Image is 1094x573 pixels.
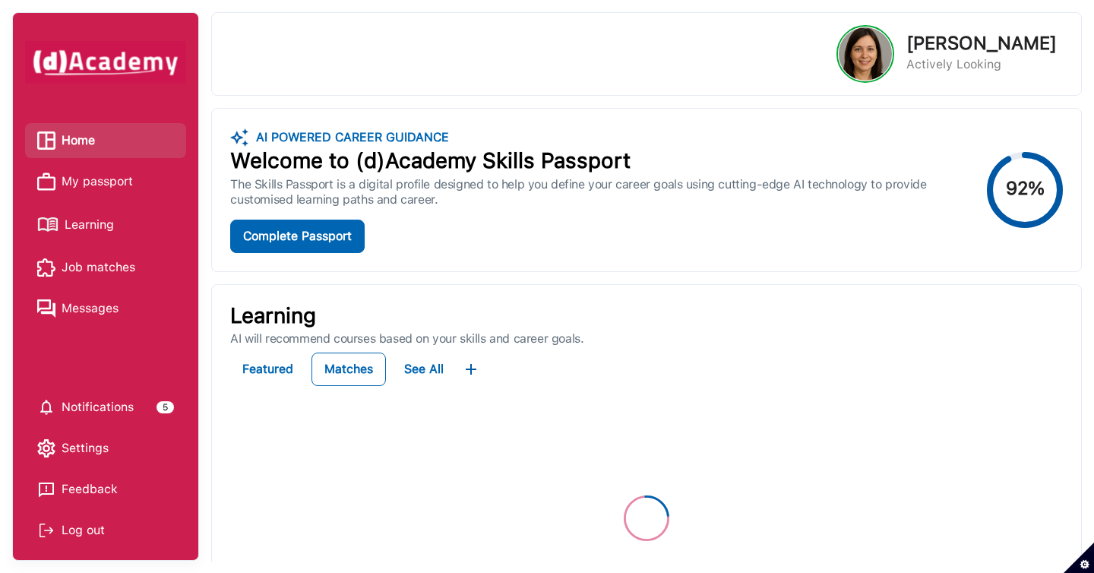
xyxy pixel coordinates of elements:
[37,211,58,238] img: Learning icon
[37,521,55,540] img: Log out
[37,256,174,279] a: Job matches iconJob matches
[230,220,365,253] button: Complete Passport
[1005,177,1044,199] text: 92%
[404,359,444,380] div: See All
[243,226,352,247] div: Complete Passport
[62,170,133,193] span: My passport
[37,173,55,191] img: My passport icon
[1064,543,1094,573] button: Set cookie preferences
[242,359,293,380] div: Featured
[311,353,386,386] button: Matches
[37,170,174,193] a: My passport iconMy passport
[248,127,449,148] div: AI POWERED CAREER GUIDANCE
[624,495,669,541] div: oval-loading
[25,41,186,84] img: dAcademy
[839,27,892,81] img: Profile
[37,129,174,152] a: Home iconHome
[37,211,174,238] a: Learning iconLearning
[906,34,1057,52] p: [PERSON_NAME]
[37,519,174,542] div: Log out
[62,256,135,279] span: Job matches
[230,331,1063,347] p: AI will recommend courses based on your skills and career goals.
[324,359,373,380] div: Matches
[230,148,981,174] div: Welcome to (d)Academy Skills Passport
[62,297,119,320] span: Messages
[62,437,109,460] span: Settings
[230,303,1063,329] p: Learning
[37,480,55,499] img: feedback
[230,353,305,386] button: Featured
[462,360,480,378] img: ...
[37,478,174,501] a: Feedback
[65,214,114,236] span: Learning
[37,439,55,457] img: setting
[37,297,174,320] a: Messages iconMessages
[392,353,456,386] button: See All
[62,396,134,419] span: Notifications
[906,55,1057,74] p: Actively Looking
[230,127,248,148] img: ...
[37,258,55,277] img: Job matches icon
[230,177,981,207] div: The Skills Passport is a digital profile designed to help you define your career goals using cutt...
[37,299,55,318] img: Messages icon
[157,401,174,413] div: 5
[37,131,55,150] img: Home icon
[37,398,55,416] img: setting
[62,129,95,152] span: Home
